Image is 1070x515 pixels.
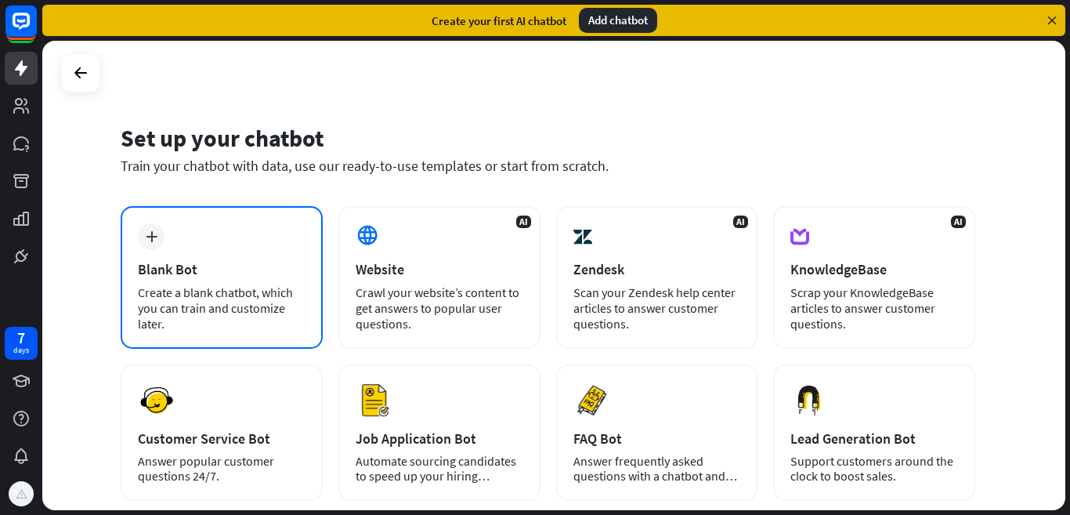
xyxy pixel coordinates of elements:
[573,285,741,332] div: Scan your Zendesk help center articles to answer customer questions.
[790,260,958,278] div: KnowledgeBase
[951,216,966,228] span: AI
[733,216,748,228] span: AI
[13,6,60,53] button: Open LiveChat chat widget
[790,454,958,484] div: Support customers around the clock to boost sales.
[5,327,38,360] a: 7 days
[579,8,657,33] div: Add chatbot
[432,13,566,28] div: Create your first AI chatbot
[356,454,523,484] div: Automate sourcing candidates to speed up your hiring process.
[121,123,975,153] div: Set up your chatbot
[13,345,29,356] div: days
[356,260,523,278] div: Website
[516,216,531,228] span: AI
[356,285,523,332] div: Crawl your website’s content to get answers to popular user questions.
[121,157,975,175] div: Train your chatbot with data, use our ready-to-use templates or start from scratch.
[790,430,958,448] div: Lead Generation Bot
[138,430,305,448] div: Customer Service Bot
[573,454,741,484] div: Answer frequently asked questions with a chatbot and save your time.
[573,430,741,448] div: FAQ Bot
[146,231,157,242] i: plus
[138,454,305,484] div: Answer popular customer questions 24/7.
[356,430,523,448] div: Job Application Bot
[790,285,958,332] div: Scrap your KnowledgeBase articles to answer customer questions.
[11,484,31,504] img: f599820105ac0f7000bd.png
[573,260,741,278] div: Zendesk
[138,285,305,332] div: Create a blank chatbot, which you can train and customize later.
[17,331,25,345] div: 7
[138,260,305,278] div: Blank Bot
